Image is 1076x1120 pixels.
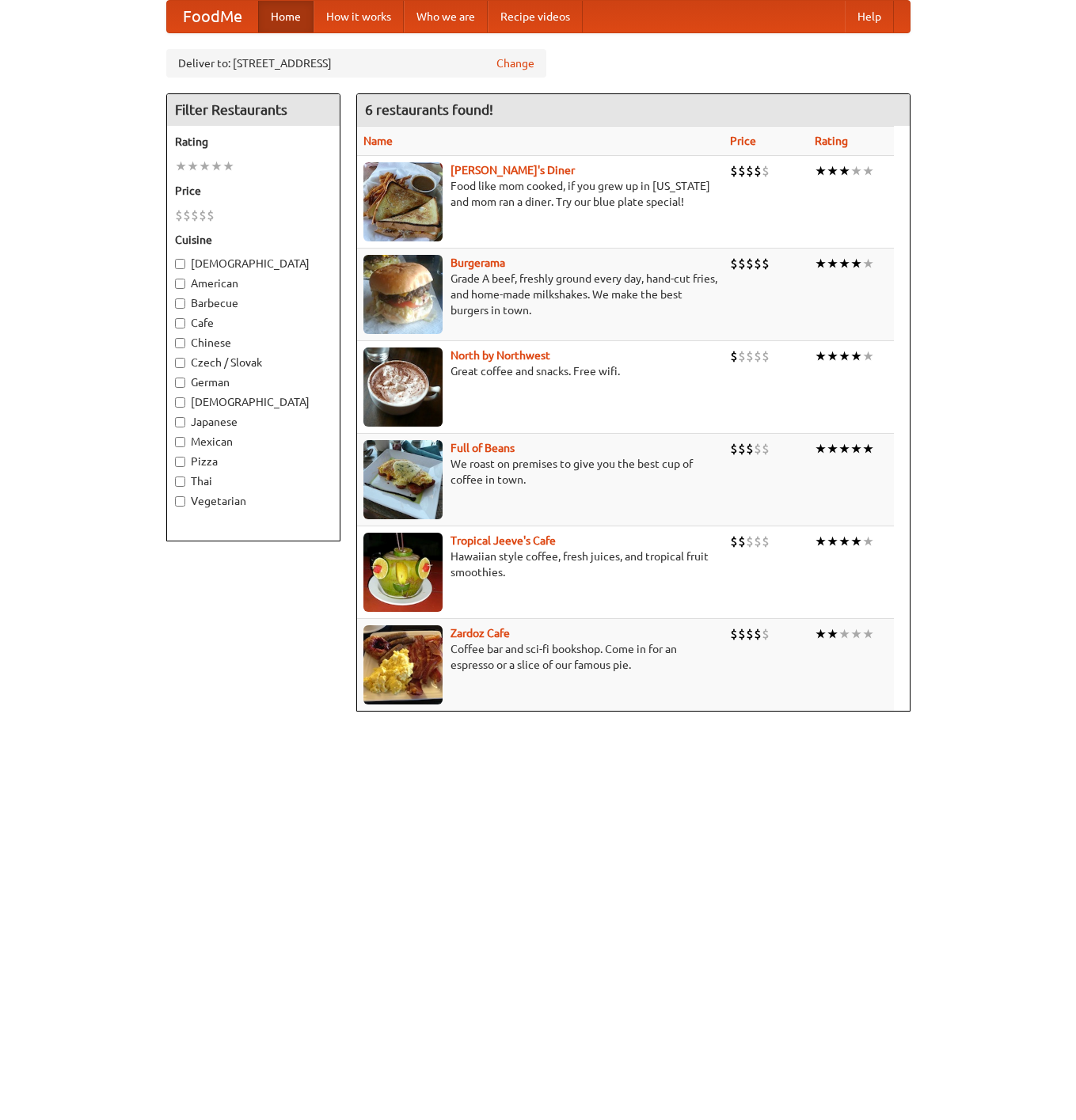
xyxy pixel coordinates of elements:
[199,207,207,224] li: $
[451,442,515,454] a: Full of Beans
[175,437,185,447] input: Mexican
[738,162,746,180] li: $
[363,162,443,241] img: sallys.jpg
[167,1,258,32] a: FoodMe
[754,440,762,457] li: $
[175,397,185,408] input: [DEMOGRAPHIC_DATA]
[175,232,332,248] h5: Cuisine
[175,434,332,450] label: Mexican
[207,207,215,224] li: $
[363,347,443,427] img: north.jpg
[175,298,185,309] input: Barbecue
[754,255,762,272] li: $
[314,1,404,32] a: How it works
[815,347,827,365] li: ★
[746,625,754,643] li: $
[451,534,556,547] a: Tropical Jeeve's Cafe
[175,183,332,199] h5: Price
[762,440,770,457] li: $
[175,496,185,507] input: Vegetarian
[762,162,770,180] li: $
[827,533,838,550] li: ★
[762,533,770,550] li: $
[175,207,183,224] li: $
[175,134,332,150] h5: Rating
[451,627,510,640] a: Zardoz Cafe
[730,440,738,457] li: $
[815,625,827,643] li: ★
[258,1,314,32] a: Home
[862,255,874,272] li: ★
[363,549,717,580] p: Hawaiian style coffee, fresh juices, and tropical fruit smoothies.
[815,533,827,550] li: ★
[175,493,332,509] label: Vegetarian
[175,473,332,489] label: Thai
[175,476,185,487] input: Thai
[845,1,894,32] a: Help
[175,259,185,269] input: [DEMOGRAPHIC_DATA]
[850,347,862,365] li: ★
[363,533,443,612] img: jeeves.jpg
[754,533,762,550] li: $
[850,255,862,272] li: ★
[850,162,862,180] li: ★
[827,347,838,365] li: ★
[738,347,746,365] li: $
[175,355,332,370] label: Czech / Slovak
[404,1,488,32] a: Who we are
[451,256,505,269] a: Burgerama
[451,349,550,362] a: North by Northwest
[363,135,393,147] a: Name
[746,162,754,180] li: $
[175,318,185,328] input: Cafe
[762,625,770,643] li: $
[850,440,862,457] li: ★
[738,533,746,550] li: $
[754,162,762,180] li: $
[175,454,332,469] label: Pizza
[838,162,850,180] li: ★
[838,625,850,643] li: ★
[363,456,717,488] p: We roast on premises to give you the best cup of coffee in town.
[183,207,191,224] li: $
[365,102,493,117] ng-pluralize: 6 restaurants found!
[738,255,746,272] li: $
[199,158,211,175] li: ★
[754,625,762,643] li: $
[175,158,187,175] li: ★
[815,135,848,147] a: Rating
[363,363,717,379] p: Great coffee and snacks. Free wifi.
[175,417,185,427] input: Japanese
[827,625,838,643] li: ★
[838,347,850,365] li: ★
[175,338,185,348] input: Chinese
[175,275,332,291] label: American
[827,440,838,457] li: ★
[488,1,583,32] a: Recipe videos
[175,295,332,311] label: Barbecue
[862,533,874,550] li: ★
[363,178,717,210] p: Food like mom cooked, if you grew up in [US_STATE] and mom ran a diner. Try our blue plate special!
[746,347,754,365] li: $
[838,440,850,457] li: ★
[175,378,185,388] input: German
[187,158,199,175] li: ★
[827,255,838,272] li: ★
[838,533,850,550] li: ★
[815,440,827,457] li: ★
[738,440,746,457] li: $
[862,162,874,180] li: ★
[175,279,185,289] input: American
[762,255,770,272] li: $
[175,457,185,467] input: Pizza
[738,625,746,643] li: $
[730,162,738,180] li: $
[175,414,332,430] label: Japanese
[762,347,770,365] li: $
[730,347,738,365] li: $
[496,55,534,71] a: Change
